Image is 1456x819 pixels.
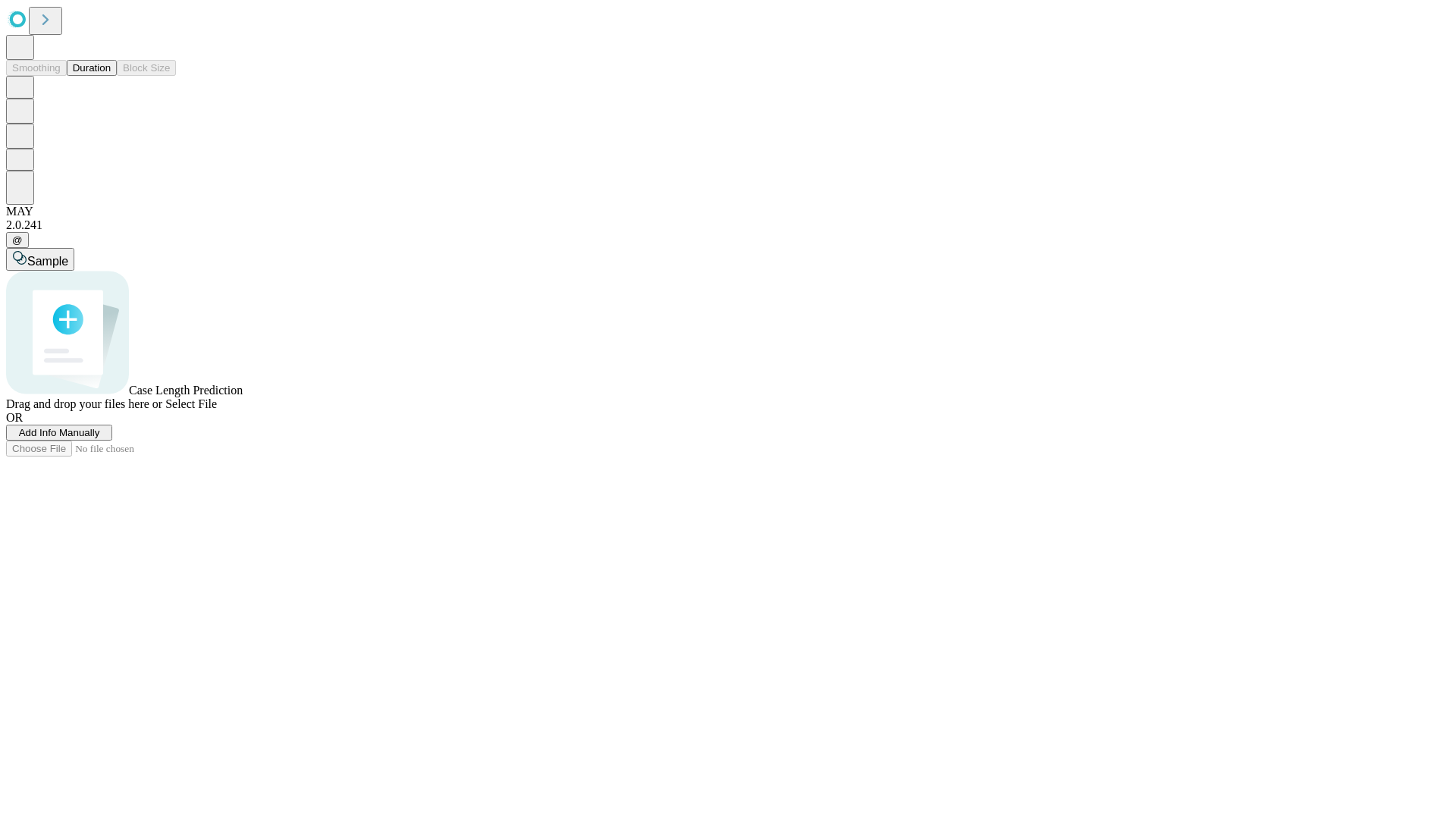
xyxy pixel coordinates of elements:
[6,425,112,441] button: Add Info Manually
[6,248,74,271] button: Sample
[67,60,117,76] button: Duration
[6,232,29,248] button: @
[6,60,67,76] button: Smoothing
[165,397,217,410] span: Select File
[6,205,1450,218] div: MAY
[6,411,23,424] span: OR
[117,60,176,76] button: Block Size
[19,427,100,438] span: Add Info Manually
[12,234,23,246] span: @
[27,255,68,268] span: Sample
[129,384,243,397] span: Case Length Prediction
[6,397,162,410] span: Drag and drop your files here or
[6,218,1450,232] div: 2.0.241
